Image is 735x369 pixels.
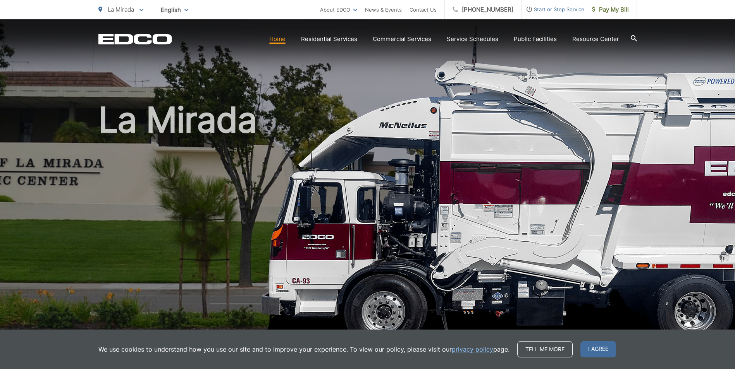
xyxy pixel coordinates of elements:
a: Home [269,34,286,44]
a: Commercial Services [373,34,431,44]
a: Tell me more [517,341,573,357]
p: We use cookies to understand how you use our site and to improve your experience. To view our pol... [98,345,510,354]
span: English [155,3,194,17]
a: Public Facilities [514,34,557,44]
span: Pay My Bill [592,5,629,14]
a: Contact Us [410,5,437,14]
a: privacy policy [452,345,493,354]
span: I agree [580,341,616,357]
h1: La Mirada [98,101,637,345]
a: Resource Center [572,34,619,44]
a: News & Events [365,5,402,14]
a: Residential Services [301,34,357,44]
a: Service Schedules [447,34,498,44]
a: About EDCO [320,5,357,14]
span: La Mirada [108,6,134,13]
a: EDCD logo. Return to the homepage. [98,34,172,44]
